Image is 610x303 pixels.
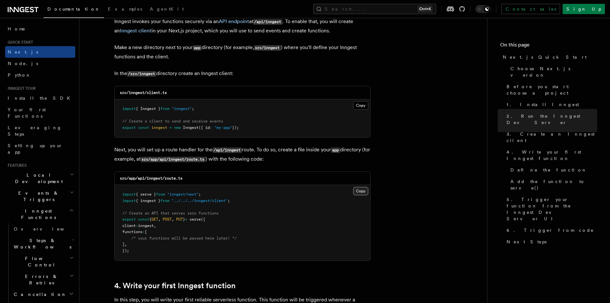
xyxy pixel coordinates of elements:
[504,236,597,248] a: Next Steps
[104,2,146,17] a: Examples
[507,83,597,96] span: Before you start: choose a project
[136,106,160,111] span: { Inngest }
[154,223,156,228] span: ,
[353,187,368,195] button: Copy
[199,192,201,197] span: ;
[5,140,75,158] a: Setting up your app
[11,235,75,253] button: Steps & Workflows
[136,198,160,203] span: { inngest }
[510,65,597,78] span: Choose Next.js version
[8,49,38,55] span: Next.js
[508,164,597,176] a: Define the function
[11,255,69,268] span: Flow Control
[122,248,129,253] span: });
[504,128,597,146] a: 3. Create an Inngest client
[507,101,579,108] span: 1. Install Inngest
[163,217,172,222] span: POST
[122,125,136,130] span: export
[5,208,69,221] span: Inngest Functions
[146,2,188,17] a: AgentKit
[500,51,597,63] a: Next.js Quick Start
[122,217,136,222] span: export
[122,198,136,203] span: import
[5,58,75,69] a: Node.js
[201,217,205,222] span: ({
[44,2,104,18] a: Documentation
[192,106,194,111] span: ;
[507,131,597,144] span: 3. Create an Inngest client
[172,198,228,203] span: "../../../inngest/client"
[313,4,436,14] button: Search...Ctrl+K
[563,4,605,14] a: Sign Up
[176,217,183,222] span: PUT
[141,157,206,162] code: src/app/api/inngest/route.ts
[114,43,370,61] p: Make a new directory next to your directory (for example, ) where you'll define your Inngest func...
[5,69,75,81] a: Python
[8,72,31,78] span: Python
[507,149,597,162] span: 4. Write your first Inngest function
[353,101,368,110] button: Copy
[125,242,127,247] span: ,
[504,194,597,224] a: 5. Trigger your function from the Inngest Dev Server UI
[199,125,210,130] span: ({ id
[11,289,75,300] button: Cancellation
[210,125,212,130] span: :
[131,236,237,240] span: /* your functions will be passed here later! */
[122,192,136,197] span: import
[8,96,74,101] span: Install the SDK
[214,125,232,130] span: "my-app"
[172,217,174,222] span: ,
[11,273,69,286] span: Errors & Retries
[508,176,597,194] a: Add the function to serve()
[510,178,597,191] span: Add the function to serve()
[11,223,75,235] a: Overview
[508,63,597,81] a: Choose Next.js version
[5,23,75,35] a: Home
[183,217,185,222] span: }
[122,242,125,247] span: ]
[114,145,370,164] p: Next, you will set up a route handler for the route. To do so, create a file inside your director...
[138,217,149,222] span: const
[5,104,75,122] a: Your first Functions
[138,125,149,130] span: const
[213,147,242,153] code: /api/inngest
[169,125,172,130] span: =
[108,6,142,12] span: Examples
[5,46,75,58] a: Next.js
[138,223,154,228] span: inngest
[193,45,202,51] code: app
[114,281,236,290] a: 4. Write your first Inngest function
[476,5,491,13] button: Toggle dark mode
[254,45,281,51] code: src/inngest
[504,146,597,164] a: 4. Write your first Inngest function
[149,217,151,222] span: {
[122,223,136,228] span: client
[5,86,36,91] span: Inngest tour
[8,26,26,32] span: Home
[190,217,201,222] span: serve
[5,187,75,205] button: Events & Triggers
[5,169,75,187] button: Local Development
[185,217,187,222] span: =
[418,6,432,12] kbd: Ctrl+K
[114,17,370,35] p: Inngest invokes your functions securely via an at . To enable that, you will create an in your Ne...
[120,176,183,181] code: src/app/api/inngest/route.ts
[172,106,192,111] span: "inngest"
[160,106,169,111] span: from
[142,230,145,234] span: :
[136,223,138,228] span: :
[8,125,62,137] span: Leveraging Steps
[5,122,75,140] a: Leveraging Steps
[122,211,219,215] span: // Create an API that serves zero functions
[5,205,75,223] button: Inngest Functions
[504,224,597,236] a: 6. Trigger from code
[5,40,33,45] span: Quick start
[11,253,75,271] button: Flow Control
[120,90,167,95] code: src/inngest/client.ts
[136,192,156,197] span: { serve }
[331,147,340,153] code: app
[504,81,597,99] a: Before you start: choose a project
[158,217,160,222] span: ,
[507,113,597,126] span: 2. Run the Inngest Dev Server
[507,239,547,245] span: Next Steps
